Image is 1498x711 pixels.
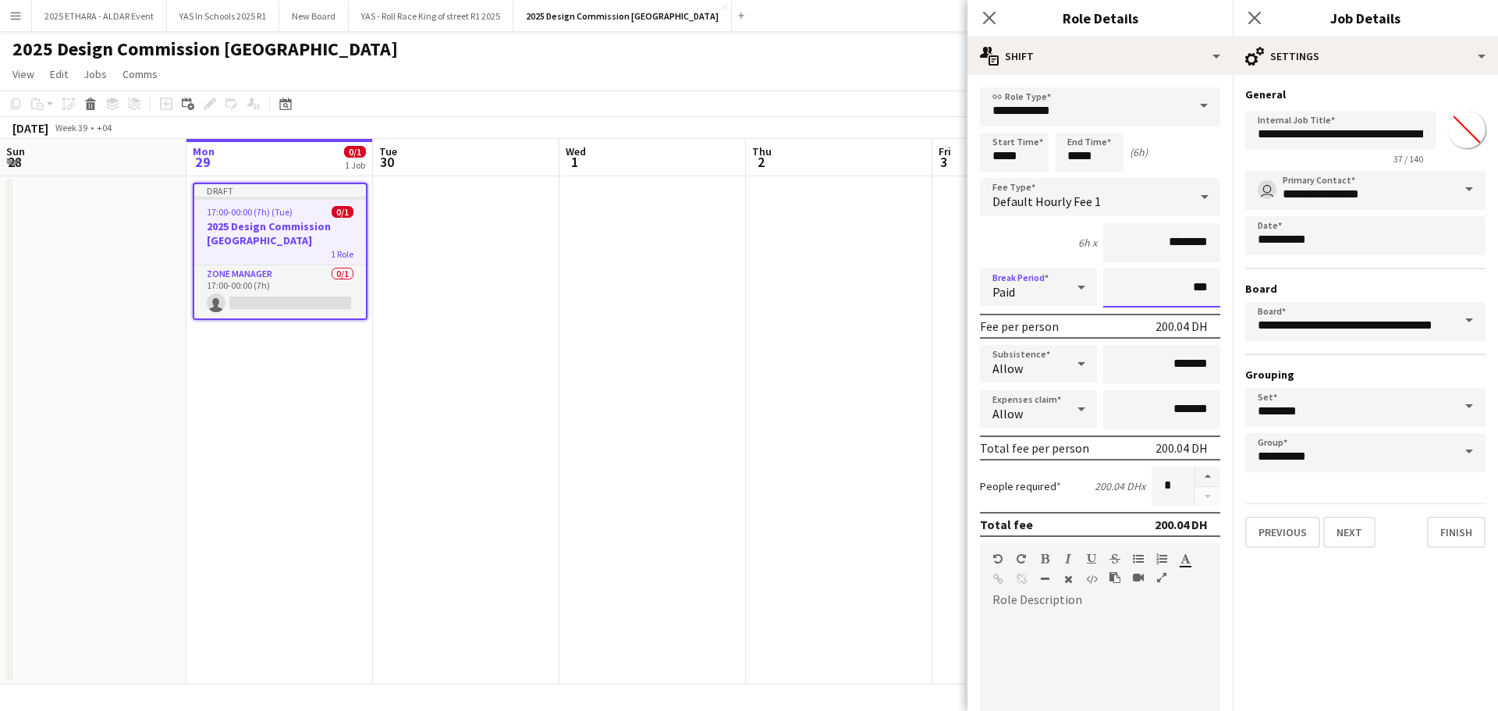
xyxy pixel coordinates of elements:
span: Allow [992,406,1023,421]
div: Draft [194,184,366,197]
div: 1 Job [345,159,365,171]
span: Allow [992,361,1023,376]
span: Paid [992,284,1015,300]
span: Wed [566,144,586,158]
div: 200.04 DH [1155,517,1208,532]
span: 1 [563,153,586,171]
div: 200.04 DH x [1095,479,1145,493]
button: Clear Formatting [1063,573,1074,585]
a: View [6,64,41,84]
div: 200.04 DH [1155,440,1208,456]
span: Fri [939,144,951,158]
div: Total fee [980,517,1033,532]
span: Mon [193,144,215,158]
span: 30 [377,153,397,171]
button: Underline [1086,553,1097,565]
div: 6h x [1078,236,1097,250]
h1: 2025 Design Commission [GEOGRAPHIC_DATA] [12,37,398,61]
h3: Board [1245,282,1486,296]
button: Italic [1063,553,1074,565]
button: Next [1323,517,1376,548]
span: 2 [750,153,772,171]
h3: Role Details [967,8,1233,28]
div: [DATE] [12,120,48,136]
button: 2025 ETHARA - ALDAR Event [32,1,167,31]
span: Thu [752,144,772,158]
button: Redo [1016,553,1027,565]
button: 2025 Design Commission [GEOGRAPHIC_DATA] [513,1,732,31]
button: Bold [1039,553,1050,565]
span: Edit [50,67,68,81]
span: 37 / 140 [1381,153,1436,165]
span: 28 [4,153,25,171]
span: Sun [6,144,25,158]
button: Text Color [1180,553,1191,565]
h3: 2025 Design Commission [GEOGRAPHIC_DATA] [194,219,366,247]
button: HTML Code [1086,573,1097,585]
span: 3 [936,153,951,171]
span: View [12,67,34,81]
span: 17:00-00:00 (7h) (Tue) [207,206,293,218]
button: Finish [1427,517,1486,548]
span: Comms [122,67,158,81]
span: Default Hourly Fee 1 [992,194,1101,209]
button: Ordered List [1156,553,1167,565]
span: 1 Role [331,248,353,260]
button: Fullscreen [1156,571,1167,584]
span: 0/1 [332,206,353,218]
button: YAS In Schools 2025 R1 [167,1,279,31]
div: Total fee per person [980,440,1089,456]
span: Tue [379,144,397,158]
span: 29 [190,153,215,171]
app-job-card: Draft17:00-00:00 (7h) (Tue)0/12025 Design Commission [GEOGRAPHIC_DATA]1 RoleZone Manager0/117:00-... [193,183,367,320]
button: New Board [279,1,349,31]
span: Week 39 [51,122,91,133]
span: Jobs [83,67,107,81]
button: Paste as plain text [1109,571,1120,584]
label: People required [980,479,1061,493]
button: Increase [1195,467,1220,487]
div: Settings [1233,37,1498,75]
button: YAS - Roll Race King of street R1 2025 [349,1,513,31]
button: Strikethrough [1109,553,1120,565]
button: Insert video [1133,571,1144,584]
button: Previous [1245,517,1320,548]
h3: Job Details [1233,8,1498,28]
div: 200.04 DH [1155,318,1208,334]
div: (6h) [1130,145,1148,159]
div: +04 [97,122,112,133]
button: Undo [992,553,1003,565]
h3: Grouping [1245,368,1486,382]
button: Horizontal Line [1039,573,1050,585]
div: Fee per person [980,318,1059,334]
a: Jobs [77,64,113,84]
h3: General [1245,87,1486,101]
a: Edit [44,64,74,84]
app-card-role: Zone Manager0/117:00-00:00 (7h) [194,265,366,318]
a: Comms [116,64,164,84]
div: Shift [967,37,1233,75]
span: 0/1 [344,146,366,158]
button: Unordered List [1133,553,1144,565]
